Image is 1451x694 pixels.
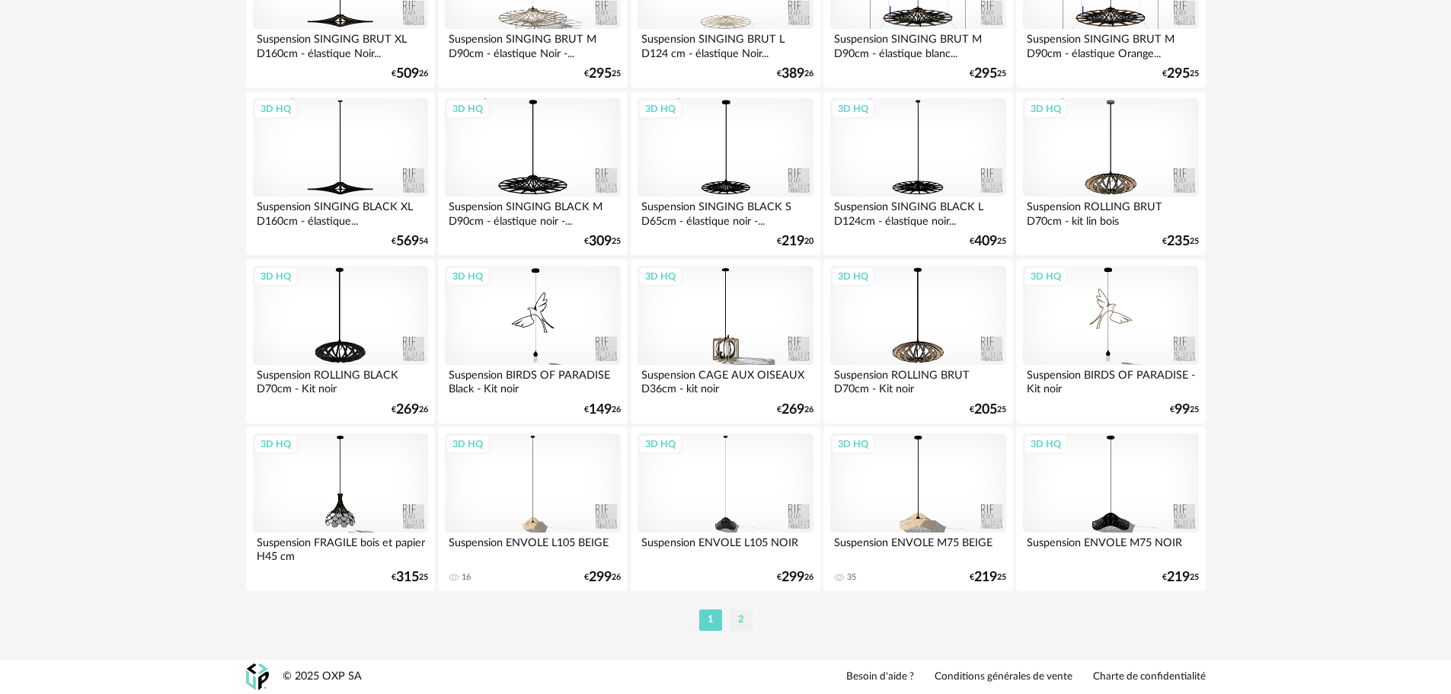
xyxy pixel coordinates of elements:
[589,572,612,583] span: 299
[974,405,997,415] span: 205
[831,267,875,286] div: 3D HQ
[777,572,813,583] div: € 26
[830,197,1005,227] div: Suspension SINGING BLACK L D124cm - élastique noir...
[446,434,490,454] div: 3D HQ
[831,99,875,119] div: 3D HQ
[1016,91,1205,256] a: 3D HQ Suspension ROLLING BRUT D70cm - kit lin bois €23525
[392,236,428,247] div: € 54
[392,69,428,79] div: € 26
[1167,236,1190,247] span: 235
[254,99,298,119] div: 3D HQ
[970,236,1006,247] div: € 25
[446,99,490,119] div: 3D HQ
[730,609,753,631] li: 2
[445,365,620,395] div: Suspension BIRDS OF PARADISE Black - Kit noir
[935,670,1072,684] a: Conditions générales de vente
[246,664,269,690] img: OXP
[1023,532,1198,563] div: Suspension ENVOLE M75 NOIR
[1023,197,1198,227] div: Suspension ROLLING BRUT D70cm - kit lin bois
[638,365,813,395] div: Suspension CAGE AUX OISEAUX D36cm - kit noir
[777,405,813,415] div: € 26
[638,267,682,286] div: 3D HQ
[1016,427,1205,591] a: 3D HQ Suspension ENVOLE M75 NOIR €21925
[1023,29,1198,59] div: Suspension SINGING BRUT M D90cm - élastique Orange...
[438,427,627,591] a: 3D HQ Suspension ENVOLE L105 BEIGE 16 €29926
[638,29,813,59] div: Suspension SINGING BRUT L D124 cm - élastique Noir...
[1167,572,1190,583] span: 219
[589,236,612,247] span: 309
[631,91,820,256] a: 3D HQ Suspension SINGING BLACK S D65cm - élastique noir -... €21920
[970,572,1006,583] div: € 25
[699,609,722,631] li: 1
[396,405,419,415] span: 269
[392,572,428,583] div: € 25
[1175,405,1190,415] span: 99
[781,405,804,415] span: 269
[445,532,620,563] div: Suspension ENVOLE L105 BEIGE
[1023,365,1198,395] div: Suspension BIRDS OF PARADISE - Kit noir
[253,29,428,59] div: Suspension SINGING BRUT XL D160cm - élastique Noir...
[589,405,612,415] span: 149
[823,259,1012,424] a: 3D HQ Suspension ROLLING BRUT D70cm - Kit noir €20525
[1170,405,1199,415] div: € 25
[254,434,298,454] div: 3D HQ
[638,532,813,563] div: Suspension ENVOLE L105 NOIR
[830,365,1005,395] div: Suspension ROLLING BRUT D70cm - Kit noir
[396,236,419,247] span: 569
[781,69,804,79] span: 389
[974,69,997,79] span: 295
[638,197,813,227] div: Suspension SINGING BLACK S D65cm - élastique noir -...
[246,259,435,424] a: 3D HQ Suspension ROLLING BLACK D70cm - Kit noir €26926
[846,670,914,684] a: Besoin d'aide ?
[781,572,804,583] span: 299
[438,259,627,424] a: 3D HQ Suspension BIRDS OF PARADISE Black - Kit noir €14926
[589,69,612,79] span: 295
[392,405,428,415] div: € 26
[631,427,820,591] a: 3D HQ Suspension ENVOLE L105 NOIR €29926
[1016,259,1205,424] a: 3D HQ Suspension BIRDS OF PARADISE - Kit noir €9925
[1024,99,1068,119] div: 3D HQ
[246,427,435,591] a: 3D HQ Suspension FRAGILE bois et papier H45 cm €31525
[638,434,682,454] div: 3D HQ
[462,572,471,583] div: 16
[638,99,682,119] div: 3D HQ
[830,29,1005,59] div: Suspension SINGING BRUT M D90cm - élastique blanc...
[974,236,997,247] span: 409
[584,69,621,79] div: € 25
[831,434,875,454] div: 3D HQ
[438,91,627,256] a: 3D HQ Suspension SINGING BLACK M D90cm - élastique noir -... €30925
[781,236,804,247] span: 219
[847,572,856,583] div: 35
[777,236,813,247] div: € 20
[974,572,997,583] span: 219
[970,69,1006,79] div: € 25
[396,69,419,79] span: 509
[1162,236,1199,247] div: € 25
[1024,267,1068,286] div: 3D HQ
[584,236,621,247] div: € 25
[445,29,620,59] div: Suspension SINGING BRUT M D90cm - élastique Noir -...
[246,91,435,256] a: 3D HQ Suspension SINGING BLACK XL D160cm - élastique... €56954
[1162,572,1199,583] div: € 25
[777,69,813,79] div: € 26
[1167,69,1190,79] span: 295
[253,532,428,563] div: Suspension FRAGILE bois et papier H45 cm
[970,405,1006,415] div: € 25
[830,532,1005,563] div: Suspension ENVOLE M75 BEIGE
[584,572,621,583] div: € 26
[254,267,298,286] div: 3D HQ
[396,572,419,583] span: 315
[631,259,820,424] a: 3D HQ Suspension CAGE AUX OISEAUX D36cm - kit noir €26926
[1162,69,1199,79] div: € 25
[584,405,621,415] div: € 26
[1093,670,1206,684] a: Charte de confidentialité
[253,365,428,395] div: Suspension ROLLING BLACK D70cm - Kit noir
[1024,434,1068,454] div: 3D HQ
[283,670,362,684] div: © 2025 OXP SA
[823,427,1012,591] a: 3D HQ Suspension ENVOLE M75 BEIGE 35 €21925
[823,91,1012,256] a: 3D HQ Suspension SINGING BLACK L D124cm - élastique noir... €40925
[446,267,490,286] div: 3D HQ
[445,197,620,227] div: Suspension SINGING BLACK M D90cm - élastique noir -...
[253,197,428,227] div: Suspension SINGING BLACK XL D160cm - élastique...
